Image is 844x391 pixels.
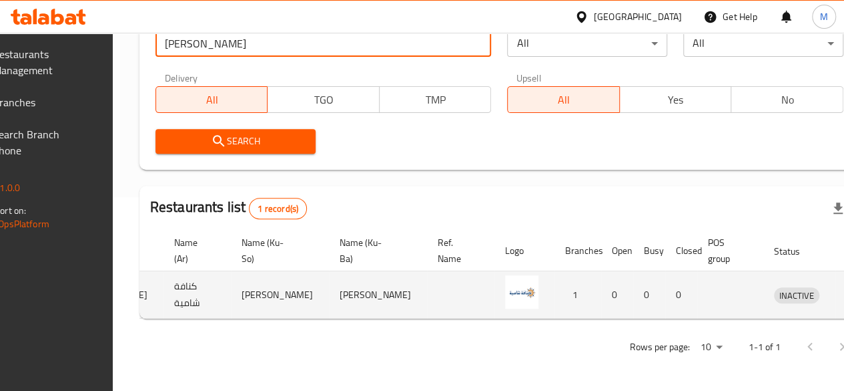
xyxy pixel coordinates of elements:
[155,86,268,113] button: All
[513,90,614,110] span: All
[749,339,781,356] p: 1-1 of 1
[774,288,819,303] span: INACTIVE
[630,339,690,356] p: Rows per page:
[163,271,231,319] td: كنافة شامية
[166,133,305,150] span: Search
[633,231,665,271] th: Busy
[820,9,828,24] span: M
[594,9,682,24] div: [GEOGRAPHIC_DATA]
[438,235,478,267] span: Ref. Name
[379,86,492,113] button: TMP
[665,271,697,319] td: 0
[516,73,541,82] label: Upsell
[633,271,665,319] td: 0
[273,90,374,110] span: TGO
[774,243,817,259] span: Status
[601,231,633,271] th: Open
[507,86,620,113] button: All
[174,235,215,267] span: Name (Ar)
[161,90,263,110] span: All
[242,235,313,267] span: Name (Ku-So)
[665,231,697,271] th: Closed
[731,86,843,113] button: No
[165,73,198,82] label: Delivery
[601,271,633,319] td: 0
[554,271,601,319] td: 1
[708,235,747,267] span: POS group
[155,129,316,154] button: Search
[340,235,411,267] span: Name (Ku-Ba)
[250,203,306,215] span: 1 record(s)
[249,198,307,219] div: Total records count
[329,271,427,319] td: [PERSON_NAME]
[505,275,538,309] img: Kunafa Shamya
[554,231,601,271] th: Branches
[267,86,380,113] button: TGO
[155,30,492,57] input: Search for restaurant name or ID..
[385,90,486,110] span: TMP
[619,86,732,113] button: Yes
[737,90,838,110] span: No
[695,338,727,358] div: Rows per page:
[494,231,554,271] th: Logo
[231,271,329,319] td: [PERSON_NAME]
[625,90,727,110] span: Yes
[683,30,843,57] div: All
[150,197,307,219] h2: Restaurants list
[507,30,667,57] div: All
